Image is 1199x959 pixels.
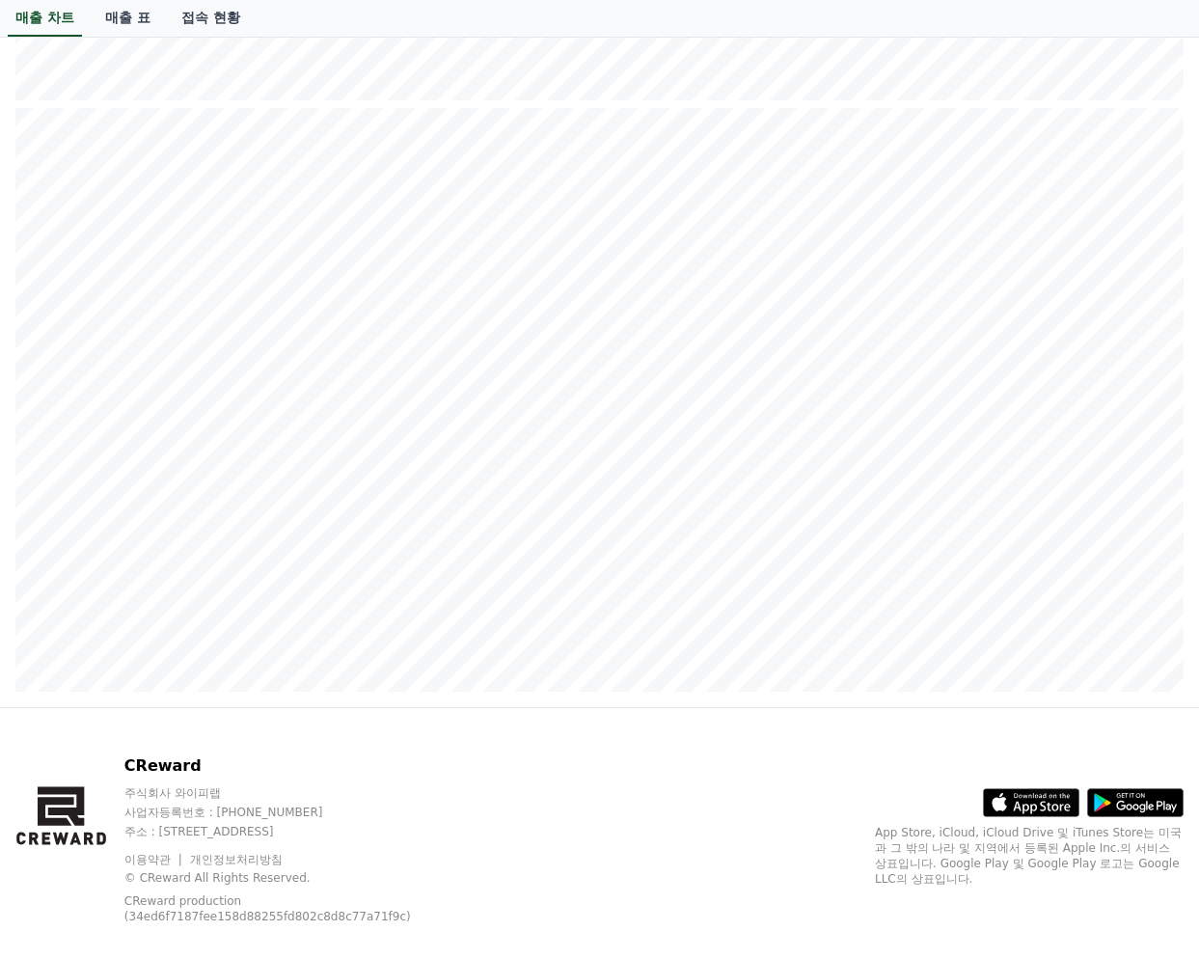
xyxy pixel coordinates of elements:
p: CReward production (34ed6f7187fee158d88255fd802c8d8c77a71f9c) [124,893,433,924]
p: 사업자등록번호 : [PHONE_NUMBER] [124,805,463,820]
span: Home [49,641,83,656]
a: 개인정보처리방침 [190,853,283,866]
a: Messages [127,612,249,660]
a: 이용약관 [124,853,185,866]
a: Settings [249,612,370,660]
p: 주소 : [STREET_ADDRESS] [124,824,463,839]
span: Messages [160,642,217,657]
p: CReward [124,754,463,778]
p: © CReward All Rights Reserved. [124,870,463,886]
span: Settings [286,641,333,656]
p: 주식회사 와이피랩 [124,785,463,801]
a: Home [6,612,127,660]
p: App Store, iCloud, iCloud Drive 및 iTunes Store는 미국과 그 밖의 나라 및 지역에서 등록된 Apple Inc.의 서비스 상표입니다. Goo... [875,825,1184,887]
